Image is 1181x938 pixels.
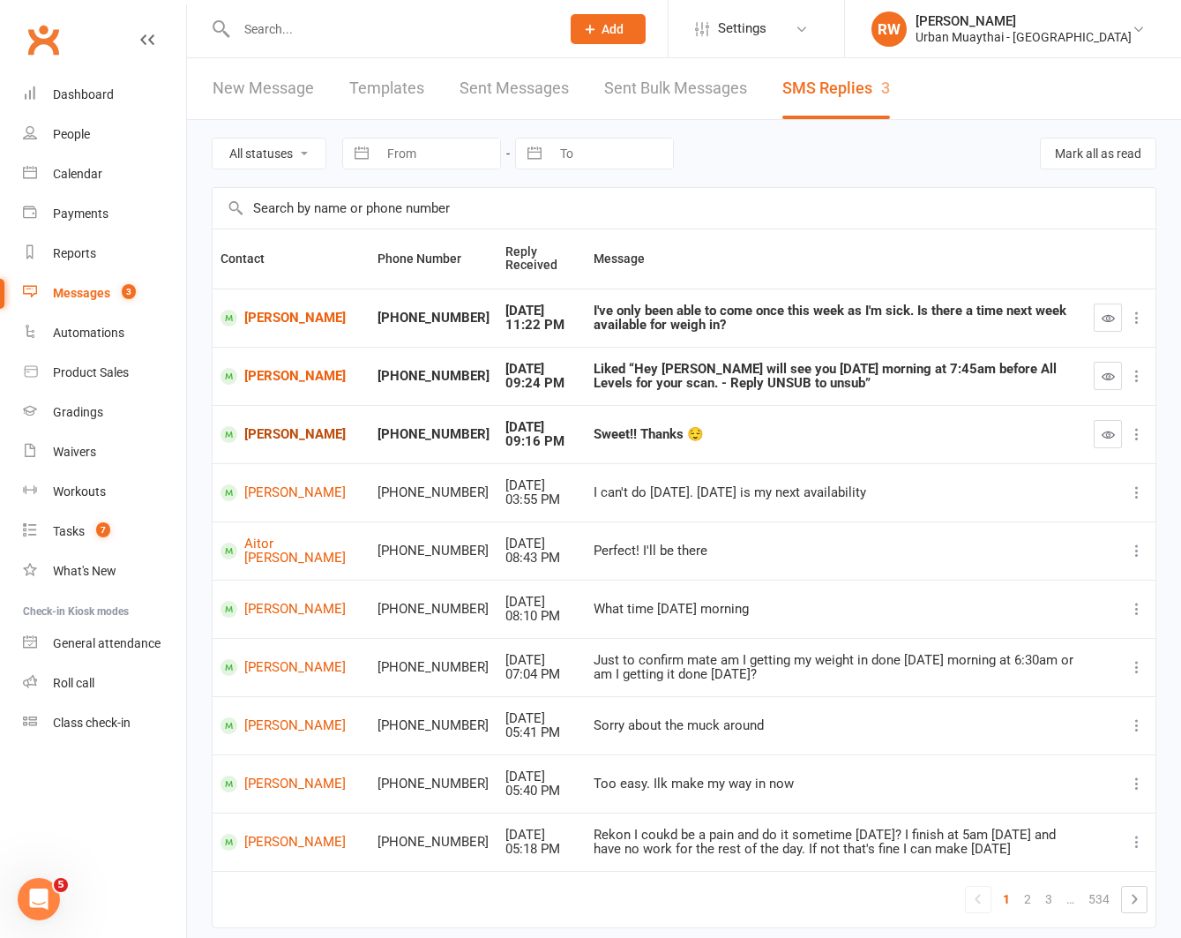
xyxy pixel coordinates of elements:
div: Calendar [53,167,102,181]
a: Waivers [23,432,186,472]
div: 09:16 PM [505,434,578,449]
div: Sorry about the muck around [594,718,1078,733]
div: [PHONE_NUMBER] [377,602,490,617]
a: Automations [23,313,186,353]
a: 534 [1081,887,1117,912]
input: Search by name or phone number [213,188,1155,229]
div: [DATE] [505,420,578,435]
div: 05:18 PM [505,842,578,857]
a: [PERSON_NAME] [221,426,362,443]
div: Rekon I coukd be a pain and do it sometime [DATE]? I finish at 5am [DATE] and have no work for th... [594,828,1078,857]
a: Aitor [PERSON_NAME] [221,537,362,566]
button: Mark all as read [1040,138,1156,169]
div: [PERSON_NAME] [916,13,1132,29]
a: [PERSON_NAME] [221,310,362,326]
div: What's New [53,564,116,578]
div: [PHONE_NUMBER] [377,544,490,559]
div: [PHONE_NUMBER] [377,660,490,675]
span: Add [602,22,624,36]
a: Calendar [23,154,186,194]
a: Payments [23,194,186,234]
div: [DATE] [505,304,578,319]
a: Dashboard [23,75,186,115]
div: Liked “Hey [PERSON_NAME] will see you [DATE] morning at 7:45am before All Levels for your scan. -... [594,362,1078,391]
div: I've only been able to come once this week as I'm sick. Is there a time next week available for w... [594,304,1078,333]
a: Workouts [23,472,186,512]
div: [DATE] [505,769,578,784]
div: Automations [53,326,124,340]
a: Clubworx [21,18,65,62]
a: SMS Replies3 [782,58,890,119]
div: 11:22 PM [505,318,578,333]
a: Tasks 7 [23,512,186,552]
div: Dashboard [53,87,114,101]
div: Product Sales [53,365,129,379]
a: Product Sales [23,353,186,393]
div: [DATE] [505,711,578,726]
a: [PERSON_NAME] [221,776,362,792]
a: Sent Bulk Messages [604,58,747,119]
div: 05:41 PM [505,725,578,740]
a: [PERSON_NAME] [221,834,362,851]
div: Urban Muaythai - [GEOGRAPHIC_DATA] [916,29,1132,45]
div: [PHONE_NUMBER] [377,485,490,500]
a: Templates [349,58,424,119]
div: [DATE] [505,362,578,377]
a: New Message [213,58,314,119]
div: What time [DATE] morning [594,602,1078,617]
a: Class kiosk mode [23,703,186,743]
a: [PERSON_NAME] [221,368,362,385]
th: Message [586,229,1086,289]
th: Contact [213,229,370,289]
div: RW [871,11,907,47]
div: Reports [53,246,96,260]
a: 2 [1017,887,1038,912]
div: Workouts [53,484,106,499]
div: Too easy. Ilk make my way in now [594,777,1078,792]
a: 1 [996,887,1017,912]
div: 03:55 PM [505,492,578,507]
a: 3 [1038,887,1059,912]
div: [DATE] [505,537,578,552]
span: Settings [718,9,766,49]
input: To [550,139,673,169]
a: [PERSON_NAME] [221,484,362,501]
div: People [53,127,90,141]
input: Search... [231,17,548,41]
a: [PERSON_NAME] [221,601,362,618]
div: Roll call [53,676,94,690]
div: I can't do [DATE]. [DATE] is my next availability [594,485,1078,500]
a: Gradings [23,393,186,432]
div: [DATE] [505,595,578,610]
span: 5 [54,878,68,892]
div: Sweet!! Thanks 😌 [594,427,1078,442]
th: Phone Number [370,229,497,289]
div: Perfect! I'll be there [594,544,1078,559]
div: [DATE] [505,478,578,493]
a: Roll call [23,664,186,703]
div: Just to confirm mate am I getting my weight in done [DATE] morning at 6:30am or am I getting it d... [594,653,1078,682]
a: General attendance kiosk mode [23,624,186,664]
div: Waivers [53,445,96,459]
div: [DATE] [505,653,578,668]
div: Class check-in [53,716,131,730]
th: Reply Received [497,229,586,289]
a: Reports [23,234,186,274]
a: People [23,115,186,154]
a: [PERSON_NAME] [221,717,362,734]
div: General attendance [53,636,161,650]
div: 08:43 PM [505,551,578,566]
div: [PHONE_NUMBER] [377,311,490,326]
a: What's New [23,552,186,591]
div: 07:04 PM [505,667,578,682]
div: [PHONE_NUMBER] [377,369,490,384]
div: Messages [53,286,110,300]
iframe: Intercom live chat [18,878,60,920]
a: Sent Messages [460,58,569,119]
span: 7 [96,522,110,537]
div: Tasks [53,524,85,538]
div: Gradings [53,405,103,419]
div: [PHONE_NUMBER] [377,718,490,733]
div: 3 [881,79,890,97]
div: [PHONE_NUMBER] [377,427,490,442]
